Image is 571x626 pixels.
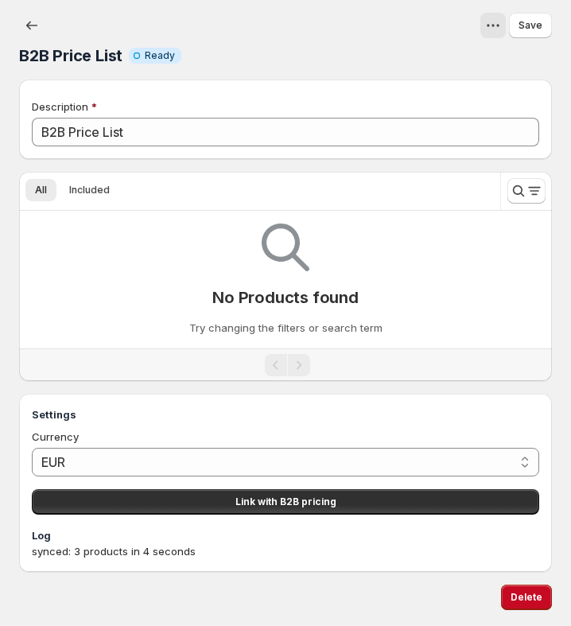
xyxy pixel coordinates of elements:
[32,430,79,443] span: Currency
[235,496,336,508] span: Link with B2B pricing
[32,489,539,515] button: Link with B2B pricing
[145,49,175,62] span: Ready
[32,118,539,146] input: Private internal description
[511,591,542,604] span: Delete
[35,184,47,196] span: All
[32,527,539,543] h3: Log
[509,13,552,38] button: Save
[19,46,122,65] span: B2B Price List
[519,19,542,32] span: Save
[212,288,359,307] p: No Products found
[69,184,110,196] span: Included
[501,585,552,610] button: Delete
[480,13,506,38] button: View actions for B2B Price List
[507,178,546,204] button: Search and filter results
[189,320,383,336] p: Try changing the filters or search term
[19,348,552,381] nav: Pagination
[32,100,88,113] span: Description
[32,543,254,559] div: synced: 3 products in 4 seconds
[32,406,539,422] h3: Settings
[262,224,309,271] img: Empty search results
